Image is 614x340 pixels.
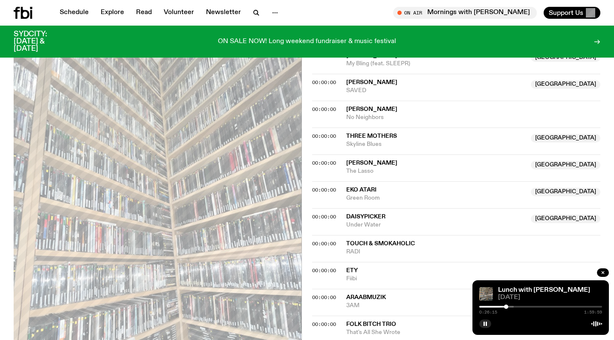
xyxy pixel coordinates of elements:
[312,213,336,220] span: 00:00:00
[531,215,600,223] span: [GEOGRAPHIC_DATA]
[312,133,336,139] span: 00:00:00
[346,160,397,166] span: [PERSON_NAME]
[498,294,602,301] span: [DATE]
[131,7,157,19] a: Read
[312,106,336,113] span: 00:00:00
[498,287,590,294] a: Lunch with [PERSON_NAME]
[531,134,600,142] span: [GEOGRAPHIC_DATA]
[346,87,526,95] span: SAVED
[584,310,602,314] span: 1:59:59
[312,294,336,301] span: 00:00:00
[346,267,358,273] span: Ety
[312,107,336,112] button: 00:00:00
[55,7,94,19] a: Schedule
[312,134,336,139] button: 00:00:00
[312,240,336,247] span: 00:00:00
[312,79,336,86] span: 00:00:00
[346,106,397,112] span: [PERSON_NAME]
[346,52,397,58] span: [PERSON_NAME]
[346,187,377,193] span: EKO ATARI
[312,188,336,192] button: 00:00:00
[346,275,600,283] span: Fiibi
[218,38,396,46] p: ON SALE NOW! Long weekend fundraiser & music festival
[531,188,600,196] span: [GEOGRAPHIC_DATA]
[346,60,526,68] span: My Bling (feat. SLEEPR)
[346,248,600,256] span: RADI
[549,9,583,17] span: Support Us
[312,160,336,166] span: 00:00:00
[346,302,600,310] span: 3AM
[312,295,336,300] button: 00:00:00
[346,79,397,85] span: [PERSON_NAME]
[346,194,526,202] span: Green Room
[312,322,336,327] button: 00:00:00
[312,80,336,85] button: 00:00:00
[96,7,129,19] a: Explore
[312,268,336,273] button: 00:00:00
[393,7,537,19] button: On AirMornings with [PERSON_NAME]
[159,7,199,19] a: Volunteer
[312,215,336,219] button: 00:00:00
[312,161,336,166] button: 00:00:00
[346,328,526,337] span: That's All She Wrote
[14,31,68,52] h3: SYDCITY: [DATE] & [DATE]
[346,221,526,229] span: Under Water
[346,241,415,247] span: Touch & SMOKAHOLIC
[346,140,526,148] span: Skyline Blues
[201,7,246,19] a: Newsletter
[531,80,600,89] span: [GEOGRAPHIC_DATA]
[312,267,336,274] span: 00:00:00
[346,113,600,122] span: No Neighbors
[346,294,386,300] span: AraabMuzik
[346,214,385,220] span: Daisypicker
[544,7,600,19] button: Support Us
[346,321,396,327] span: Folk Bitch Trio
[346,167,526,175] span: The Lasso
[346,133,397,139] span: Three Mothers
[479,310,497,314] span: 0:26:15
[312,321,336,328] span: 00:00:00
[479,287,493,301] img: A corner shot of the fbi music library
[312,241,336,246] button: 00:00:00
[312,186,336,193] span: 00:00:00
[312,53,336,58] button: 00:00:00
[531,161,600,169] span: [GEOGRAPHIC_DATA]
